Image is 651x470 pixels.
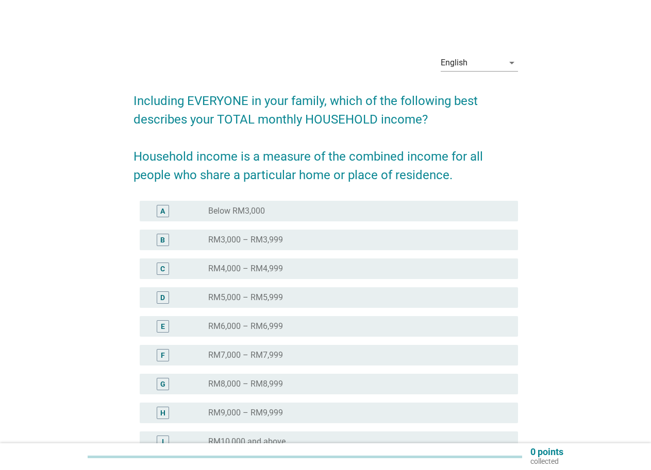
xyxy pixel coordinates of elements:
[208,321,283,332] label: RM6,000 – RM6,999
[160,292,165,303] div: D
[530,457,563,466] p: collected
[208,235,283,245] label: RM3,000 – RM3,999
[162,437,164,447] div: I
[160,206,165,217] div: A
[441,58,468,67] div: English
[530,447,563,457] p: 0 points
[208,264,283,274] label: RM4,000 – RM4,999
[161,321,165,332] div: E
[160,235,165,246] div: B
[160,264,165,274] div: C
[208,379,283,389] label: RM8,000 – RM8,999
[208,292,283,303] label: RM5,000 – RM5,999
[160,408,165,419] div: H
[160,379,165,390] div: G
[506,57,518,69] i: arrow_drop_down
[133,81,518,184] h2: Including EVERYONE in your family, which of the following best describes your TOTAL monthly HOUSE...
[208,350,283,360] label: RM7,000 – RM7,999
[208,408,283,418] label: RM9,000 – RM9,999
[161,350,165,361] div: F
[208,437,286,447] label: RM10,000 and above
[208,206,265,216] label: Below RM3,000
